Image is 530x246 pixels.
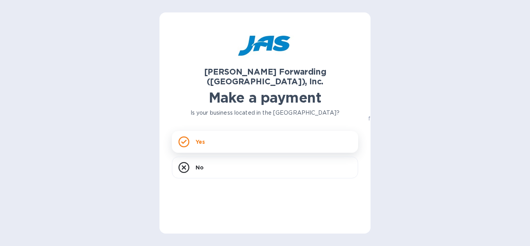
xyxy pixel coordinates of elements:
p: Yes [196,138,205,146]
b: [PERSON_NAME] Forwarding ([GEOGRAPHIC_DATA]), Inc. [204,67,326,86]
p: Is your business located in the [GEOGRAPHIC_DATA]? [172,109,358,117]
p: No [196,164,204,171]
h1: Make a payment [172,89,358,106]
